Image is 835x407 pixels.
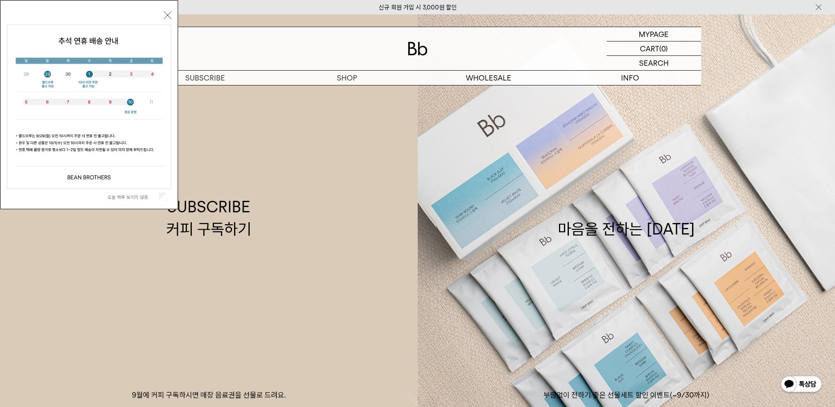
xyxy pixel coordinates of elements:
[640,41,659,55] p: CART
[166,196,251,239] div: SUBSCRIBE 커피 구독하기
[108,194,157,200] label: 오늘 하루 보이지 않음
[639,27,669,41] p: MYPAGE
[164,11,171,19] button: 닫기
[7,25,171,189] img: 5e4d662c6b1424087153c0055ceb1a13_140731.jpg
[379,4,457,11] a: 신규 회원 가입 시 3,000원 할인
[780,375,823,395] img: 카카오톡 채널 1:1 채팅 버튼
[559,71,701,85] p: INFO
[639,56,669,70] p: SEARCH
[418,71,559,85] p: WHOLESALE
[607,41,701,56] a: CART (0)
[276,71,418,85] a: SHOP
[607,27,701,41] a: MYPAGE
[659,41,668,55] p: (0)
[134,71,276,85] a: SUBSCRIBE
[558,196,695,239] div: 마음을 전하는 [DATE]
[408,42,428,55] img: 로고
